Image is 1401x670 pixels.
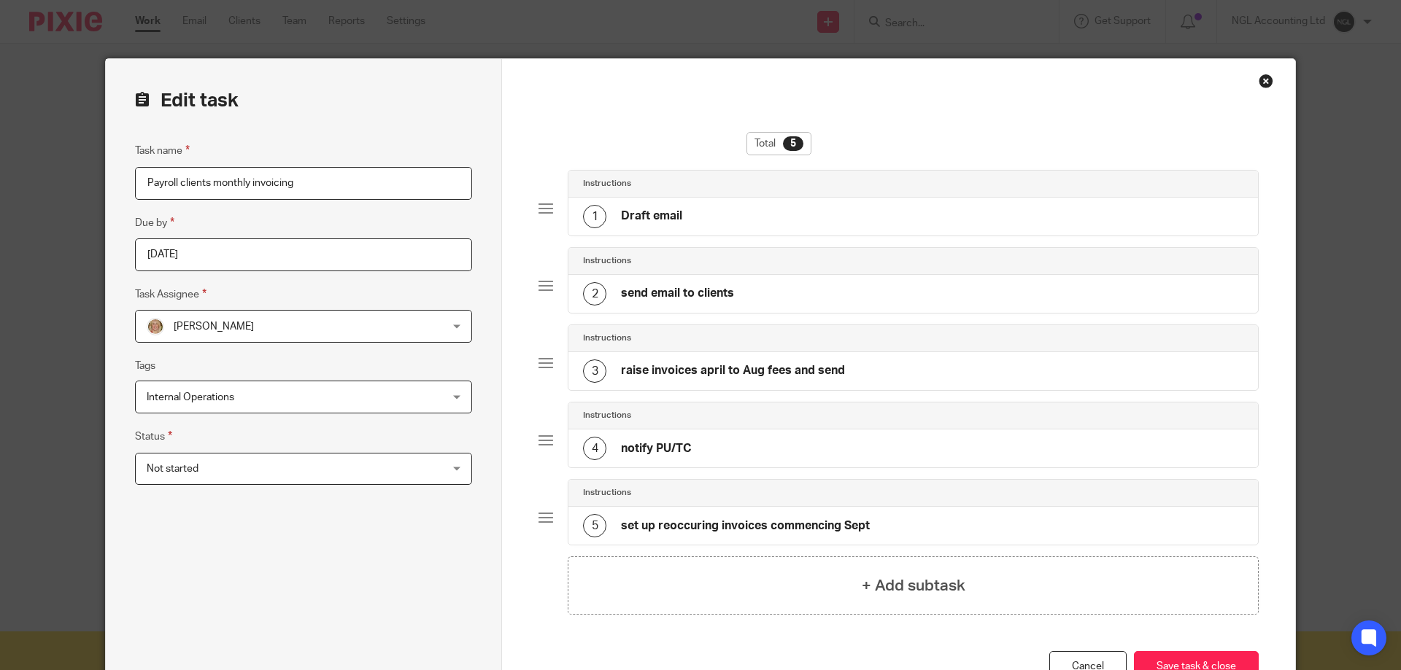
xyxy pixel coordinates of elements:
[1259,74,1273,88] div: Close this dialog window
[135,142,190,159] label: Task name
[135,286,207,303] label: Task Assignee
[583,359,606,383] div: 3
[174,322,254,332] span: [PERSON_NAME]
[583,205,606,228] div: 1
[147,392,234,402] span: Internal Operations
[583,487,631,499] h4: Instructions
[147,318,164,335] img: JW%20photo.JPG
[147,464,198,474] span: Not started
[783,136,803,151] div: 5
[135,238,472,271] input: Pick a date
[583,282,606,305] div: 2
[583,178,631,190] h4: Instructions
[135,88,472,113] h2: Edit task
[621,209,682,224] h4: Draft email
[621,363,845,378] h4: raise invoices april to Aug fees and send
[621,441,691,456] h4: notify PU/TC
[135,214,174,231] label: Due by
[621,286,734,301] h4: send email to clients
[621,518,870,534] h4: set up reoccuring invoices commencing Sept
[583,410,631,421] h4: Instructions
[746,132,811,155] div: Total
[862,574,965,597] h4: + Add subtask
[135,428,172,445] label: Status
[583,514,606,537] div: 5
[135,359,155,373] label: Tags
[583,332,631,344] h4: Instructions
[583,437,606,460] div: 4
[583,255,631,267] h4: Instructions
